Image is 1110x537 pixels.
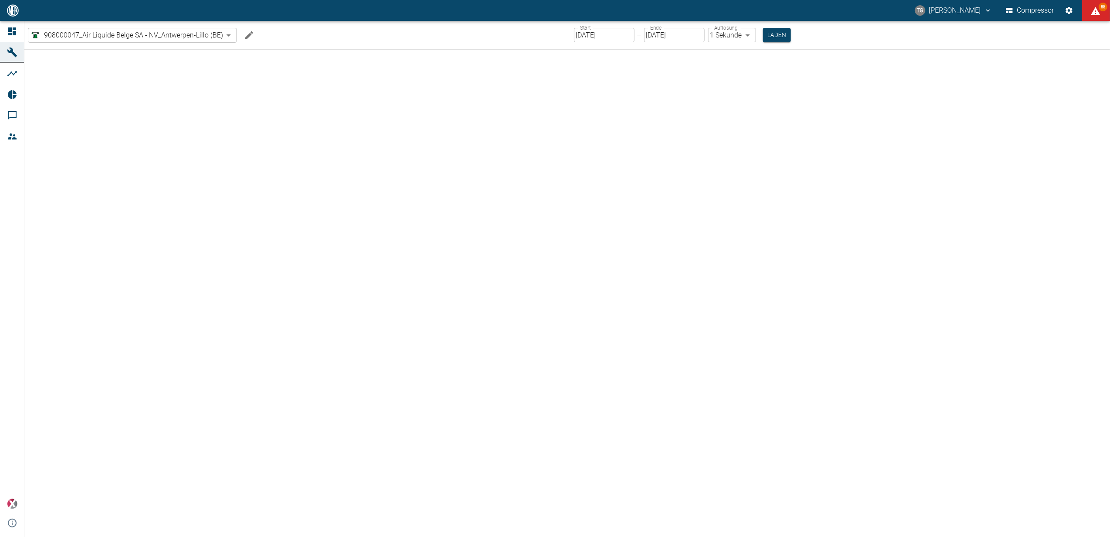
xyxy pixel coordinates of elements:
button: Machine bearbeiten [240,27,258,44]
div: TG [915,5,925,16]
a: 908000047_Air Liquide Belge SA - NV_Antwerpen-Lillo (BE) [30,30,223,41]
button: thomas.gregoir@neuman-esser.com [914,3,993,18]
input: DD.MM.YYYY [644,28,705,42]
span: 88 [1099,3,1107,11]
button: Compressor [1004,3,1056,18]
button: Laden [763,28,791,42]
label: Ende [650,24,661,31]
div: 1 Sekunde [708,28,756,42]
img: logo [6,4,20,16]
span: 908000047_Air Liquide Belge SA - NV_Antwerpen-Lillo (BE) [44,30,223,40]
input: DD.MM.YYYY [574,28,634,42]
button: Einstellungen [1061,3,1077,18]
img: Xplore Logo [7,499,17,509]
p: – [637,30,641,40]
label: Auflösung [714,24,738,31]
label: Start [580,24,591,31]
